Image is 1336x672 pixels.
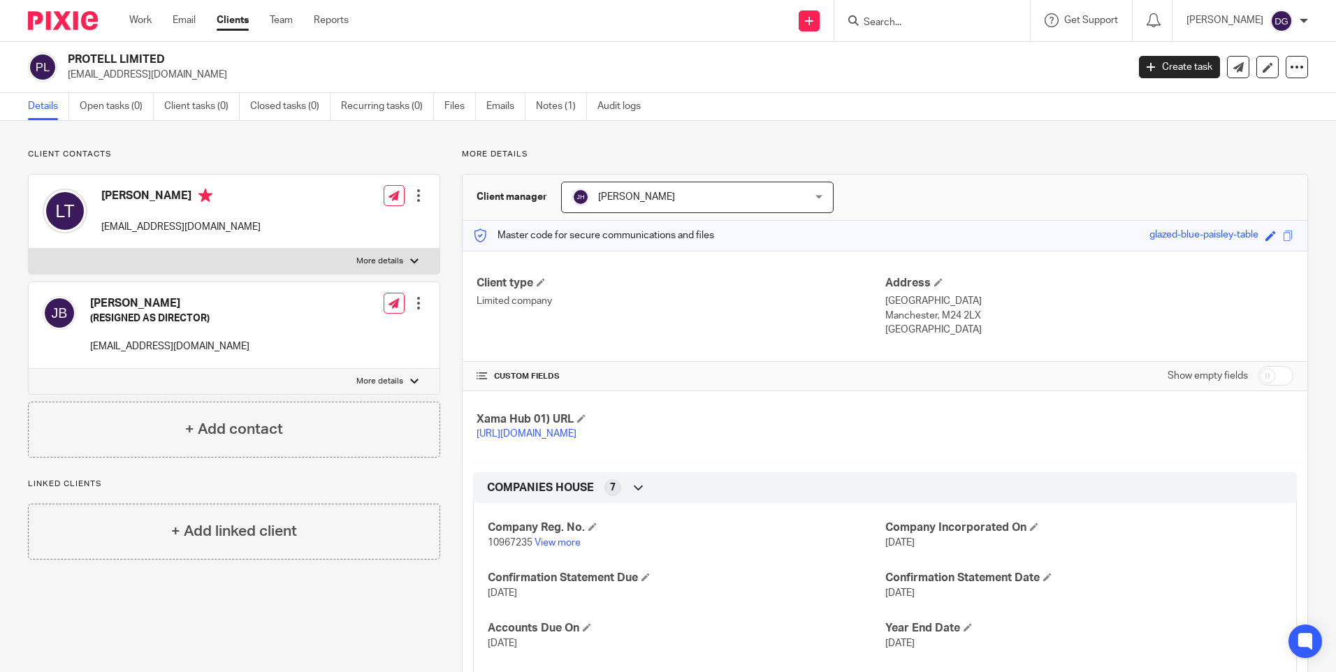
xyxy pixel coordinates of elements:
[486,93,525,120] a: Emails
[28,93,69,120] a: Details
[885,323,1293,337] p: [GEOGRAPHIC_DATA]
[43,296,76,330] img: svg%3E
[885,538,915,548] span: [DATE]
[885,520,1282,535] h4: Company Incorporated On
[270,13,293,27] a: Team
[90,339,249,353] p: [EMAIL_ADDRESS][DOMAIN_NAME]
[185,418,283,440] h4: + Add contact
[885,571,1282,585] h4: Confirmation Statement Date
[80,93,154,120] a: Open tasks (0)
[885,588,915,598] span: [DATE]
[90,312,249,326] h5: (RESIGNED AS DIRECTOR)
[1064,15,1118,25] span: Get Support
[250,93,331,120] a: Closed tasks (0)
[43,189,87,233] img: svg%3E
[536,93,587,120] a: Notes (1)
[862,17,988,29] input: Search
[444,93,476,120] a: Files
[28,479,440,490] p: Linked clients
[341,93,434,120] a: Recurring tasks (0)
[488,638,517,648] span: [DATE]
[171,520,297,542] h4: + Add linked client
[610,481,616,495] span: 7
[356,256,403,267] p: More details
[1186,13,1263,27] p: [PERSON_NAME]
[1139,56,1220,78] a: Create task
[173,13,196,27] a: Email
[477,276,885,291] h4: Client type
[101,220,261,234] p: [EMAIL_ADDRESS][DOMAIN_NAME]
[129,13,152,27] a: Work
[28,52,57,82] img: svg%3E
[217,13,249,27] a: Clients
[477,371,885,382] h4: CUSTOM FIELDS
[28,11,98,30] img: Pixie
[356,376,403,387] p: More details
[28,149,440,160] p: Client contacts
[487,481,594,495] span: COMPANIES HOUSE
[164,93,240,120] a: Client tasks (0)
[488,520,885,535] h4: Company Reg. No.
[488,538,532,548] span: 10967235
[572,189,589,205] img: svg%3E
[68,68,1118,82] p: [EMAIL_ADDRESS][DOMAIN_NAME]
[198,189,212,203] i: Primary
[885,309,1293,323] p: Manchester, M24 2LX
[477,190,547,204] h3: Client manager
[885,294,1293,308] p: [GEOGRAPHIC_DATA]
[101,189,261,206] h4: [PERSON_NAME]
[535,538,581,548] a: View more
[473,228,714,242] p: Master code for secure communications and files
[597,93,651,120] a: Audit logs
[885,638,915,648] span: [DATE]
[68,52,908,67] h2: PROTELL LIMITED
[477,412,885,427] h4: Xama Hub 01) URL
[477,294,885,308] p: Limited company
[90,296,249,311] h4: [PERSON_NAME]
[488,571,885,585] h4: Confirmation Statement Due
[1168,369,1248,383] label: Show empty fields
[885,276,1293,291] h4: Address
[314,13,349,27] a: Reports
[477,429,576,439] a: [URL][DOMAIN_NAME]
[1149,228,1258,244] div: glazed-blue-paisley-table
[1270,10,1293,32] img: svg%3E
[488,588,517,598] span: [DATE]
[462,149,1308,160] p: More details
[488,621,885,636] h4: Accounts Due On
[885,621,1282,636] h4: Year End Date
[598,192,675,202] span: [PERSON_NAME]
